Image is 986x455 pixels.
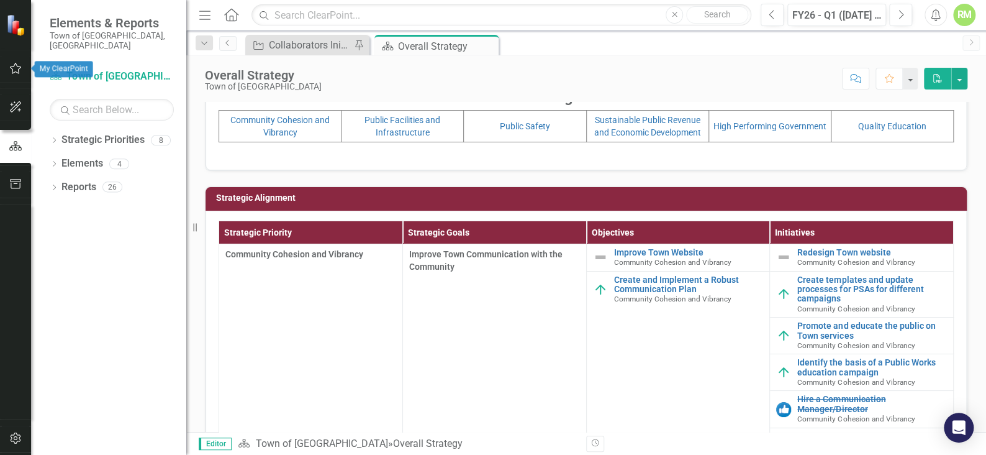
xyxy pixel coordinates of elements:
[704,9,731,19] span: Search
[797,341,915,350] span: Community Cohesion and Vibrancy
[614,275,764,295] a: Create and Implement a Robust Communication Plan
[953,4,975,26] button: RM
[797,432,947,451] a: Educate the Community that Bonding can be Beneficial for Community
[398,39,495,54] div: Overall Strategy
[770,271,954,318] td: Double-Click to Edit Right Click for Context Menu
[50,99,174,121] input: Search Below...
[225,249,363,259] span: Community Cohesion and Vibrancy
[797,275,947,304] a: Create templates and update processes for PSAs for different campaigns
[770,391,954,428] td: Double-Click to Edit Right Click for Context Menu
[392,438,462,449] div: Overall Strategy
[593,250,608,265] img: Not Defined
[797,358,947,377] a: Identify the basis of a Public Works education campaign
[61,133,145,147] a: Strategic Priorities
[797,321,947,341] a: Promote and educate the public on Town services
[797,305,915,313] span: Community Cohesion and Vibrancy
[797,258,915,267] span: Community Cohesion and Vibrancy
[858,121,926,131] a: Quality Education
[109,159,129,169] div: 4
[199,438,232,450] span: Editor
[248,37,351,53] a: Collaborators Initiatives Across Priorities - Custom to User
[6,14,28,36] img: ClearPoint Strategy
[594,115,701,137] a: Sustainable Public Revenue and Economic Development
[216,193,961,203] h3: Strategic Alignment
[230,115,330,137] a: Community Cohesion and Vibrancy
[593,282,608,297] img: On Target
[797,378,915,387] span: Community Cohesion and Vibrancy
[151,135,171,145] div: 8
[586,244,770,271] td: Double-Click to Edit Right Click for Context Menu
[614,258,731,267] span: Community Cohesion and Vibrancy
[787,4,886,26] button: FY26 - Q1 ([DATE] - Sep)
[50,16,174,30] span: Elements & Reports
[50,70,174,84] a: Town of [GEOGRAPHIC_DATA]
[944,413,974,443] div: Open Intercom Messenger
[797,248,947,257] a: Redesign Town website
[61,157,103,171] a: Elements
[61,180,96,195] a: Reports
[776,365,791,380] img: On Target
[255,438,387,449] a: Town of [GEOGRAPHIC_DATA]
[770,244,954,271] td: Double-Click to Edit Right Click for Context Menu
[776,402,791,417] img: Completed in a Previous Quarter
[205,82,322,91] div: Town of [GEOGRAPHIC_DATA]
[614,248,764,257] a: Improve Town Website
[614,295,731,303] span: Community Cohesion and Vibrancy
[102,182,122,193] div: 26
[797,415,915,423] span: Community Cohesion and Vibrancy
[364,115,440,137] a: Public Facilities and Infrastructure
[251,4,751,26] input: Search ClearPoint...
[776,287,791,301] img: On Target
[713,121,826,131] a: High Performing Government
[269,37,351,53] div: Collaborators Initiatives Across Priorities - Custom to User
[770,354,954,391] td: Double-Click to Edit Right Click for Context Menu
[50,30,174,51] small: Town of [GEOGRAPHIC_DATA], [GEOGRAPHIC_DATA]
[35,61,93,77] div: My ClearPoint
[770,318,954,354] td: Double-Click to Edit Right Click for Context Menu
[792,8,882,23] div: FY26 - Q1 ([DATE] - Sep)
[797,395,947,414] a: Hire a Communication Manager/Director
[776,328,791,343] img: On Target
[205,68,322,82] div: Overall Strategy
[409,248,580,273] span: Improve Town Communication with the Community
[776,250,791,265] img: Not Defined
[238,437,577,451] div: »
[686,6,748,24] button: Search
[500,121,550,131] a: Public Safety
